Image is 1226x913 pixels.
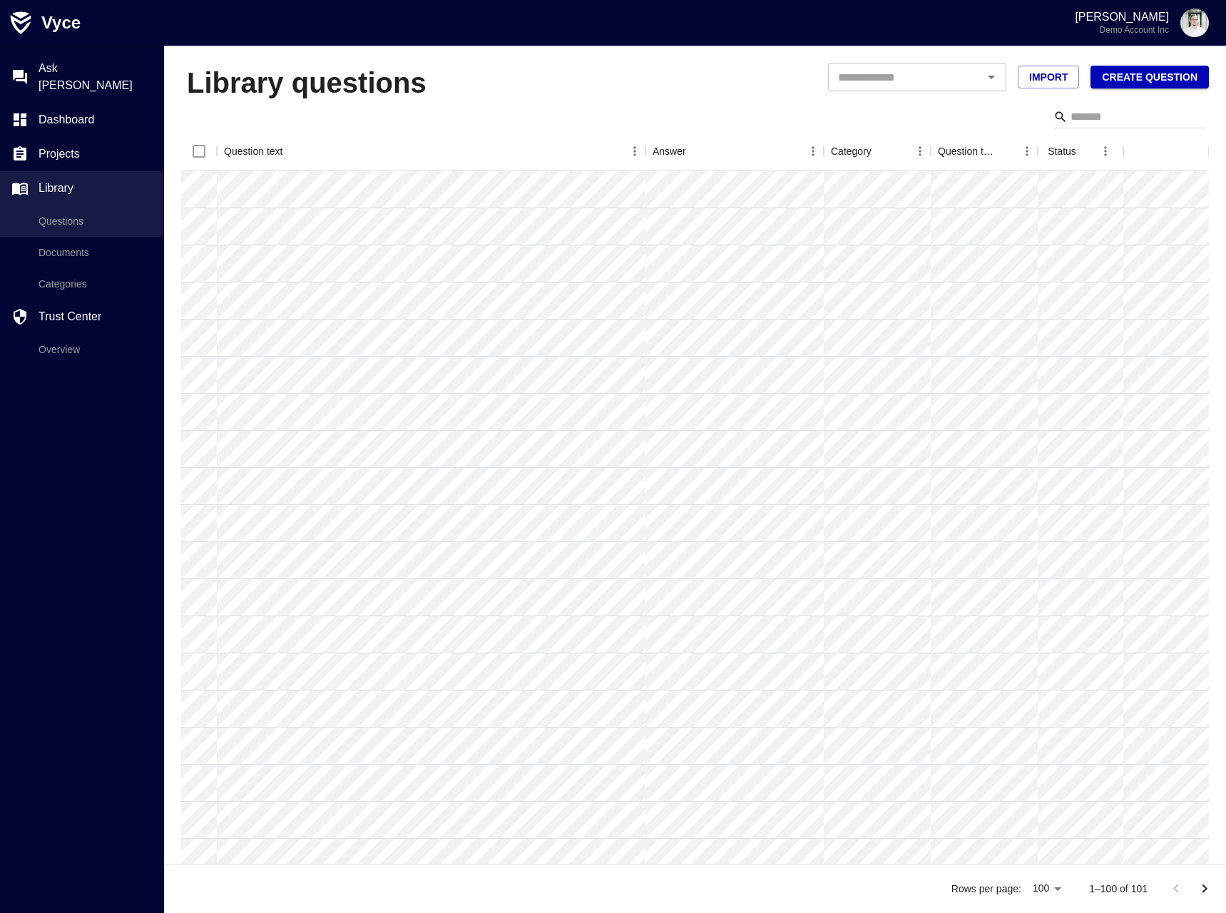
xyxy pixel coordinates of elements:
div: Answer [645,131,824,171]
div: Question type [931,131,1038,171]
button: Go to next page [1190,874,1219,903]
span: Dashboard [39,111,152,128]
button: Menu [802,141,824,162]
p: Categories [39,277,152,291]
div: Search [1053,106,1206,131]
div: Answer [653,131,686,171]
div: 100 [1027,878,1066,899]
img: Gravatar [1180,9,1209,37]
div: Question text [217,131,645,171]
button: Menu [624,141,645,162]
h1: Library questions [187,66,828,100]
p: 1–100 of 101 [1089,882,1148,896]
span: Trust Center [39,308,152,325]
div: Question text [224,131,283,171]
button: Import [1018,66,1079,88]
button: Sort [686,141,706,161]
p: [PERSON_NAME] [1075,11,1169,24]
button: Sort [1076,141,1096,161]
span: Ask [PERSON_NAME] [39,60,152,94]
div: Question type [938,131,996,171]
button: Sort [872,141,892,161]
button: Menu [1095,141,1116,162]
p: Questions [39,214,152,228]
button: Menu [1016,141,1038,162]
p: Rows per page: [951,882,1021,896]
button: Open [981,67,1001,87]
p: Overview [39,342,152,357]
div: Vyce [41,13,81,33]
button: Sort [283,141,303,161]
button: Create question [1090,66,1209,88]
button: account of current user [1075,9,1209,37]
span: Projects [39,146,152,163]
button: Menu [909,141,931,162]
div: Category [824,131,931,171]
button: Sort [996,141,1016,161]
span: Demo Account Inc [1100,25,1169,35]
p: Documents [39,245,152,260]
div: Status [1038,131,1123,171]
span: Library [39,180,152,197]
a: Vyce [3,5,81,41]
div: Status [1048,131,1076,171]
div: Category [831,131,872,171]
